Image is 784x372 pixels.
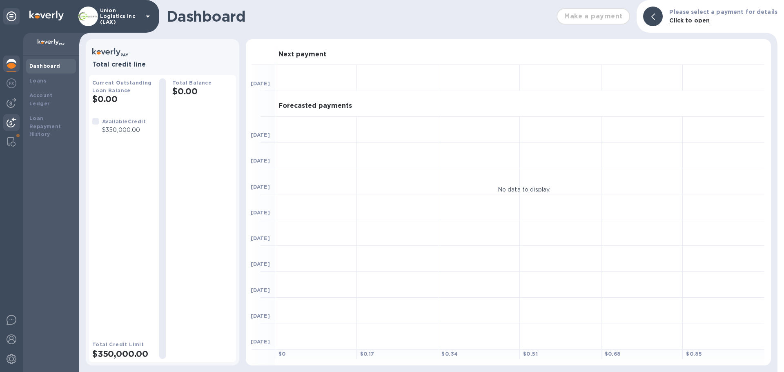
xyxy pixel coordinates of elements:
[251,209,270,216] b: [DATE]
[251,158,270,164] b: [DATE]
[29,92,53,107] b: Account Ledger
[102,126,146,134] p: $350,000.00
[278,51,326,58] h3: Next payment
[92,341,144,347] b: Total Credit Limit
[92,94,153,104] h2: $0.00
[29,78,47,84] b: Loans
[172,86,233,96] h2: $0.00
[29,115,61,138] b: Loan Repayment History
[251,80,270,87] b: [DATE]
[686,351,702,357] b: $ 0.85
[102,118,146,125] b: Available Credit
[92,80,152,94] b: Current Outstanding Loan Balance
[251,287,270,293] b: [DATE]
[605,351,621,357] b: $ 0.68
[251,132,270,138] b: [DATE]
[441,351,458,357] b: $ 0.34
[29,63,60,69] b: Dashboard
[251,339,270,345] b: [DATE]
[251,235,270,241] b: [DATE]
[100,8,141,25] p: Union Logistics Inc (LAX)
[669,9,777,15] b: Please select a payment for details
[7,78,16,88] img: Foreign exchange
[669,17,710,24] b: Click to open
[167,8,552,25] h1: Dashboard
[29,11,64,20] img: Logo
[251,261,270,267] b: [DATE]
[92,349,153,359] h2: $350,000.00
[172,80,212,86] b: Total Balance
[498,185,551,194] p: No data to display.
[251,313,270,319] b: [DATE]
[360,351,374,357] b: $ 0.17
[278,102,352,110] h3: Forecasted payments
[92,61,233,69] h3: Total credit line
[523,351,538,357] b: $ 0.51
[278,351,286,357] b: $ 0
[251,184,270,190] b: [DATE]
